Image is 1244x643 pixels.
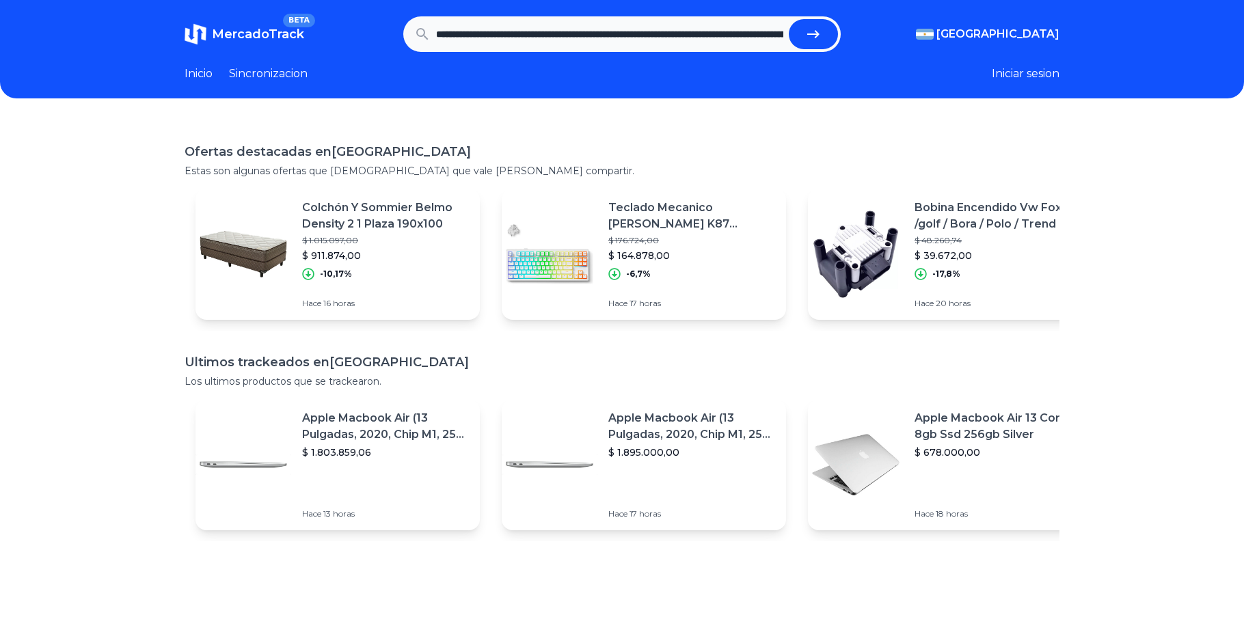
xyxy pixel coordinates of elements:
a: MercadoTrackBETA [185,23,304,45]
p: Hace 18 horas [915,508,1081,519]
button: Iniciar sesion [992,66,1059,82]
p: $ 39.672,00 [915,249,1081,262]
a: Featured imageApple Macbook Air 13 Core I5 8gb Ssd 256gb Silver$ 678.000,00Hace 18 horas [808,399,1092,530]
p: Apple Macbook Air (13 Pulgadas, 2020, Chip M1, 256 Gb De Ssd, 8 Gb De Ram) - Plata [302,410,469,443]
img: Featured image [502,417,597,512]
p: Hace 20 horas [915,298,1081,309]
p: $ 164.878,00 [608,249,775,262]
p: Hace 17 horas [608,298,775,309]
p: Colchón Y Sommier Belmo Density 2 1 Plaza 190x100 [302,200,469,232]
p: $ 678.000,00 [915,446,1081,459]
a: Featured imageBobina Encendido Vw Fox /golf / Bora / Polo / Trend (1.6 8v)$ 48.260,74$ 39.672,00-... [808,189,1092,320]
button: [GEOGRAPHIC_DATA] [916,26,1059,42]
h1: Ofertas destacadas en [GEOGRAPHIC_DATA] [185,142,1059,161]
img: Featured image [808,206,904,302]
a: Featured imageTeclado Mecanico [PERSON_NAME] K87 Bluetooth 87% Tkl Win Mac Rgb$ 176.724,00$ 164.8... [502,189,786,320]
img: Featured image [195,417,291,512]
a: Featured imageApple Macbook Air (13 Pulgadas, 2020, Chip M1, 256 Gb De Ssd, 8 Gb De Ram) - Plata$... [195,399,480,530]
p: -10,17% [320,269,352,279]
p: $ 1.803.859,06 [302,446,469,459]
p: Teclado Mecanico [PERSON_NAME] K87 Bluetooth 87% Tkl Win Mac Rgb [608,200,775,232]
img: Featured image [808,417,904,512]
p: Hace 16 horas [302,298,469,309]
img: MercadoTrack [185,23,206,45]
h1: Ultimos trackeados en [GEOGRAPHIC_DATA] [185,353,1059,372]
p: Apple Macbook Air 13 Core I5 8gb Ssd 256gb Silver [915,410,1081,443]
p: Los ultimos productos que se trackearon. [185,374,1059,388]
span: [GEOGRAPHIC_DATA] [936,26,1059,42]
p: Bobina Encendido Vw Fox /golf / Bora / Polo / Trend (1.6 8v) [915,200,1081,232]
p: $ 176.724,00 [608,235,775,246]
p: -6,7% [626,269,651,279]
p: Apple Macbook Air (13 Pulgadas, 2020, Chip M1, 256 Gb De Ssd, 8 Gb De Ram) - Plata [608,410,775,443]
p: $ 1.895.000,00 [608,446,775,459]
span: BETA [283,14,315,27]
p: $ 1.015.097,00 [302,235,469,246]
a: Inicio [185,66,213,82]
p: Hace 13 horas [302,508,469,519]
p: Hace 17 horas [608,508,775,519]
a: Featured imageColchón Y Sommier Belmo Density 2 1 Plaza 190x100$ 1.015.097,00$ 911.874,00-10,17%H... [195,189,480,320]
span: MercadoTrack [212,27,304,42]
img: Featured image [195,206,291,302]
p: $ 911.874,00 [302,249,469,262]
a: Featured imageApple Macbook Air (13 Pulgadas, 2020, Chip M1, 256 Gb De Ssd, 8 Gb De Ram) - Plata$... [502,399,786,530]
img: Argentina [916,29,934,40]
p: $ 48.260,74 [915,235,1081,246]
p: -17,8% [932,269,960,279]
img: Featured image [502,206,597,302]
p: Estas son algunas ofertas que [DEMOGRAPHIC_DATA] que vale [PERSON_NAME] compartir. [185,164,1059,178]
a: Sincronizacion [229,66,308,82]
